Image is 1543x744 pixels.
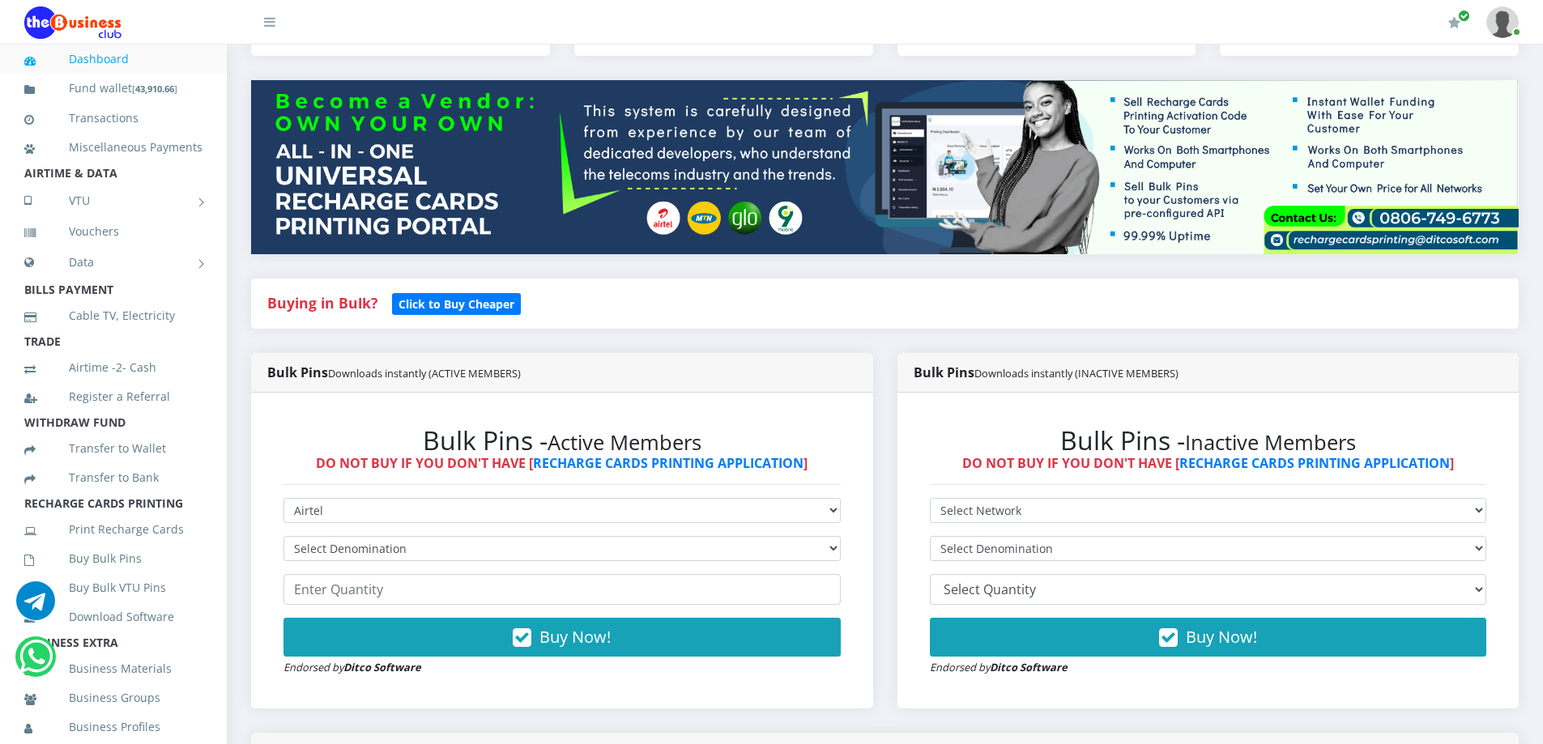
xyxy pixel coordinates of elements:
[539,626,611,648] span: Buy Now!
[24,430,202,467] a: Transfer to Wallet
[316,454,808,472] strong: DO NOT BUY IF YOU DON'T HAVE [ ]
[930,425,1487,456] h2: Bulk Pins -
[533,454,803,472] a: RECHARGE CARDS PRINTING APPLICATION
[19,649,53,676] a: Chat for support
[24,70,202,108] a: Fund wallet[43,910.66]
[914,363,1179,381] strong: Bulk Pins
[1179,454,1450,472] a: RECHARGE CARDS PRINTING APPLICATION
[24,598,202,636] a: Download Software
[24,242,202,283] a: Data
[283,660,421,674] small: Endorsed by
[24,100,202,137] a: Transactions
[930,618,1487,657] button: Buy Now!
[267,293,377,312] strong: Buying in Bulk?
[399,296,514,312] b: Click to Buy Cheaper
[1448,16,1460,29] i: Renew/Upgrade Subscription
[16,593,55,620] a: Chat for support
[962,454,1454,472] strong: DO NOT BUY IF YOU DON'T HAVE [ ]
[283,574,841,605] input: Enter Quantity
[251,80,1519,254] img: multitenant_rcp.png
[24,213,202,250] a: Vouchers
[24,129,202,166] a: Miscellaneous Payments
[24,679,202,716] a: Business Groups
[1458,10,1470,22] span: Renew/Upgrade Subscription
[24,650,202,687] a: Business Materials
[1185,428,1356,457] small: Inactive Members
[974,366,1179,381] small: Downloads instantly (INACTIVE MEMBERS)
[392,293,521,312] a: Click to Buy Cheaper
[24,540,202,577] a: Buy Bulk Pins
[135,83,174,95] b: 43,910.66
[24,459,202,496] a: Transfer to Bank
[328,366,521,381] small: Downloads instantly (ACTIVE MEMBERS)
[24,181,202,221] a: VTU
[267,363,521,381] strong: Bulk Pins
[343,660,421,674] strong: Ditco Software
[283,618,841,657] button: Buy Now!
[24,378,202,415] a: Register a Referral
[283,425,841,456] h2: Bulk Pins -
[1186,626,1257,648] span: Buy Now!
[24,297,202,334] a: Cable TV, Electricity
[24,6,121,39] img: Logo
[548,428,701,457] small: Active Members
[990,660,1068,674] strong: Ditco Software
[24,569,202,606] a: Buy Bulk VTU Pins
[1486,6,1519,38] img: User
[24,40,202,78] a: Dashboard
[24,511,202,548] a: Print Recharge Cards
[24,349,202,386] a: Airtime -2- Cash
[930,660,1068,674] small: Endorsed by
[132,83,177,95] small: [ ]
